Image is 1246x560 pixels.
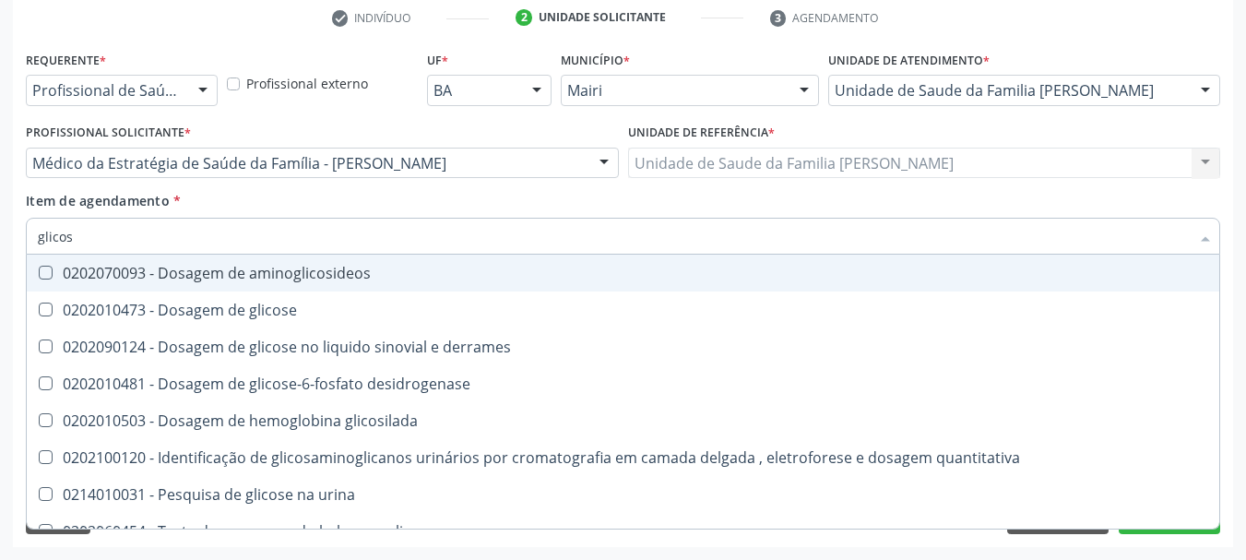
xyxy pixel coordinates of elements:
label: Requerente [26,46,106,75]
div: 0202060454 - Teste de supressao do hgh apos glicose [38,524,1208,539]
span: Médico da Estratégia de Saúde da Família - [PERSON_NAME] [32,154,581,173]
div: 0202100120 - Identificação de glicosaminoglicanos urinários por cromatografia em camada delgada ,... [38,450,1208,465]
span: BA [433,81,514,100]
div: 0202010481 - Dosagem de glicose-6-fosfato desidrogenase [38,376,1208,391]
div: 0214010031 - Pesquisa de glicose na urina [38,487,1208,502]
input: Buscar por procedimentos [38,218,1190,255]
label: Unidade de referência [628,119,775,148]
div: 0202010503 - Dosagem de hemoglobina glicosilada [38,413,1208,428]
span: Item de agendamento [26,192,170,209]
div: 0202070093 - Dosagem de aminoglicosideos [38,266,1208,280]
div: 0202090124 - Dosagem de glicose no liquido sinovial e derrames [38,340,1208,354]
label: Profissional Solicitante [26,119,191,148]
label: Unidade de atendimento [828,46,990,75]
label: Profissional externo [246,74,368,93]
label: Município [561,46,630,75]
span: Unidade de Saude da Familia [PERSON_NAME] [835,81,1182,100]
div: 0202010473 - Dosagem de glicose [38,303,1208,317]
div: Unidade solicitante [539,9,666,26]
label: UF [427,46,448,75]
div: 2 [516,9,532,26]
span: Mairi [567,81,781,100]
span: Profissional de Saúde [32,81,180,100]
